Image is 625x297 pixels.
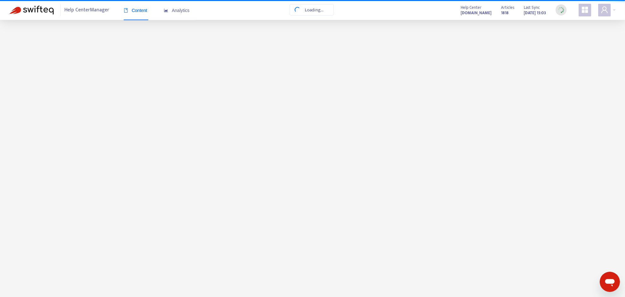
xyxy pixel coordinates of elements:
img: sync_loading.0b5143dde30e3a21642e.gif [557,6,565,14]
span: user [601,6,608,14]
span: Help Center Manager [65,4,109,16]
span: Content [124,8,147,13]
span: book [124,8,128,13]
span: Last Sync [524,4,540,11]
strong: 1818 [501,9,509,16]
strong: [DATE] 15:03 [524,9,546,16]
span: Help Center [461,4,481,11]
span: Articles [501,4,514,11]
img: Swifteq [9,6,54,15]
span: area-chart [164,8,168,13]
span: appstore [581,6,589,14]
iframe: Button to launch messaging window [600,272,620,292]
span: Analytics [164,8,190,13]
a: [DOMAIN_NAME] [461,9,492,16]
